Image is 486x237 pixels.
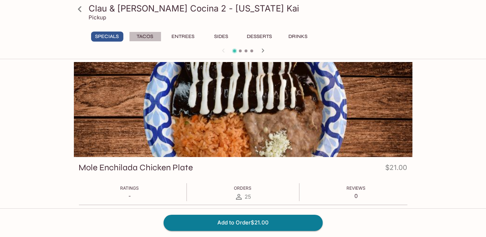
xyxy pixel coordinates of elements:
span: Reviews [347,185,366,191]
span: Ratings [121,185,139,191]
p: - [121,193,139,199]
span: 25 [245,193,251,200]
button: Entrees [167,32,199,42]
h3: Clau & [PERSON_NAME] Cocina 2 - [US_STATE] Kai [89,3,410,14]
span: Orders [234,185,252,191]
button: Sides [205,32,237,42]
h4: $21.00 [386,162,407,176]
button: Tacos [129,32,161,42]
button: Add to Order$21.00 [164,215,323,231]
h3: Mole Enchilada Chicken Plate [79,162,193,173]
button: Specials [91,32,123,42]
p: 0 [347,193,366,199]
button: Desserts [243,32,276,42]
button: Drinks [282,32,314,42]
p: Pickup [89,14,107,21]
div: Mole Enchilada Chicken Plate [74,62,412,157]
